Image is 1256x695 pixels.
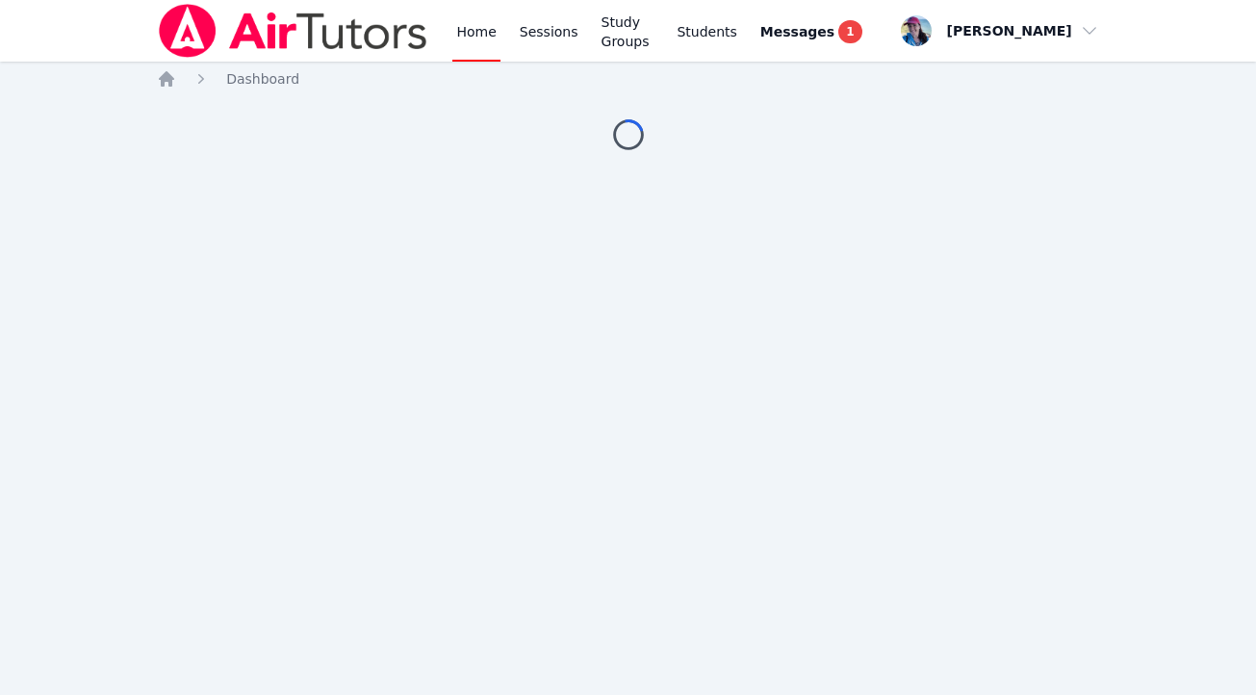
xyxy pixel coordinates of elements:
[157,4,429,58] img: Air Tutors
[226,71,299,87] span: Dashboard
[760,22,834,41] span: Messages
[226,69,299,89] a: Dashboard
[838,20,861,43] span: 1
[157,69,1099,89] nav: Breadcrumb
